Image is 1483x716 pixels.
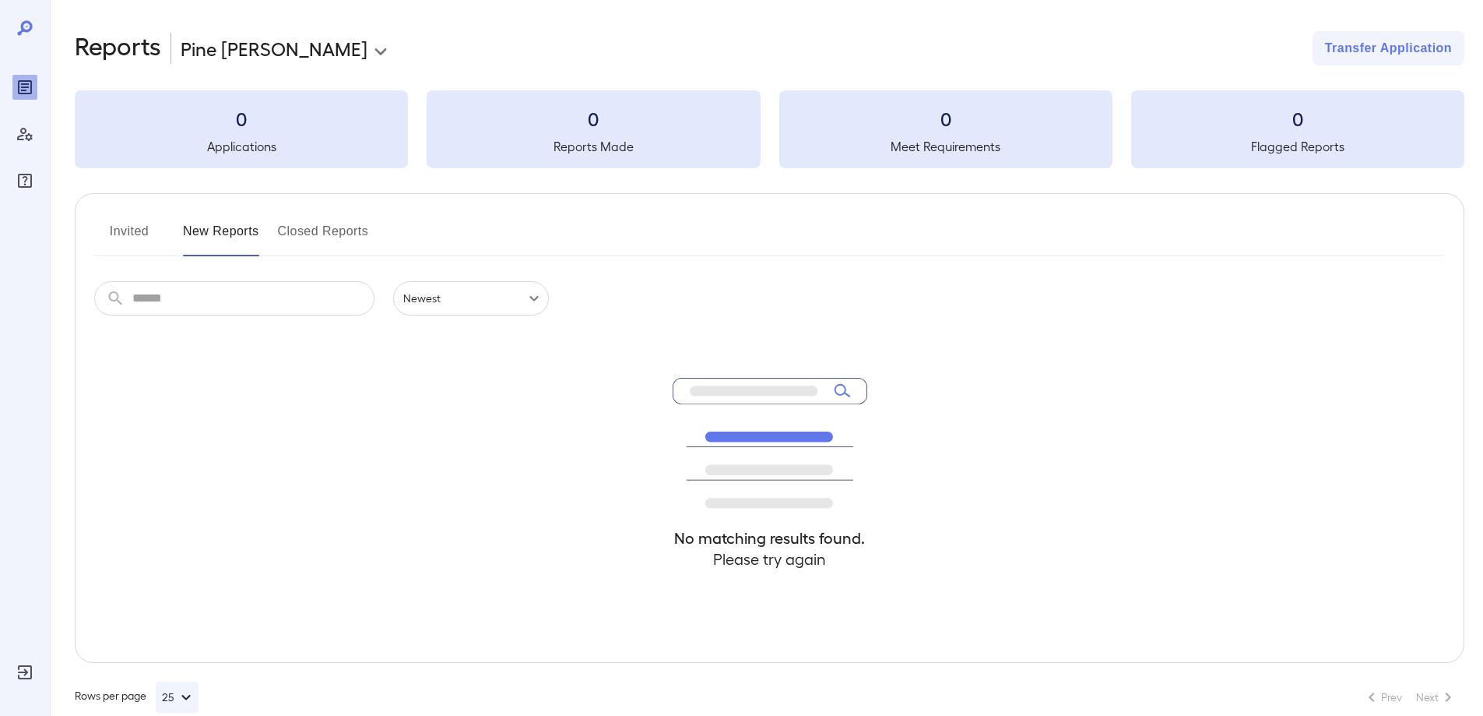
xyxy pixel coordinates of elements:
h5: Applications [75,137,408,156]
div: Reports [12,75,37,100]
summary: 0Applications0Reports Made0Meet Requirements0Flagged Reports [75,90,1464,168]
h5: Meet Requirements [779,137,1112,156]
button: 25 [156,682,199,713]
div: Rows per page [75,682,199,713]
div: Log Out [12,660,37,685]
button: Transfer Application [1313,31,1464,65]
h5: Reports Made [427,137,760,156]
nav: pagination navigation [1355,685,1464,710]
p: Pine [PERSON_NAME] [181,36,367,61]
button: Closed Reports [278,219,369,256]
button: New Reports [183,219,259,256]
div: Newest [393,281,549,316]
h4: No matching results found. [673,527,867,548]
h3: 0 [75,106,408,131]
h3: 0 [427,106,760,131]
h3: 0 [1131,106,1464,131]
h5: Flagged Reports [1131,137,1464,156]
h4: Please try again [673,548,867,570]
h3: 0 [779,106,1112,131]
button: Invited [94,219,164,256]
div: FAQ [12,168,37,193]
h2: Reports [75,31,161,65]
div: Manage Users [12,122,37,146]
